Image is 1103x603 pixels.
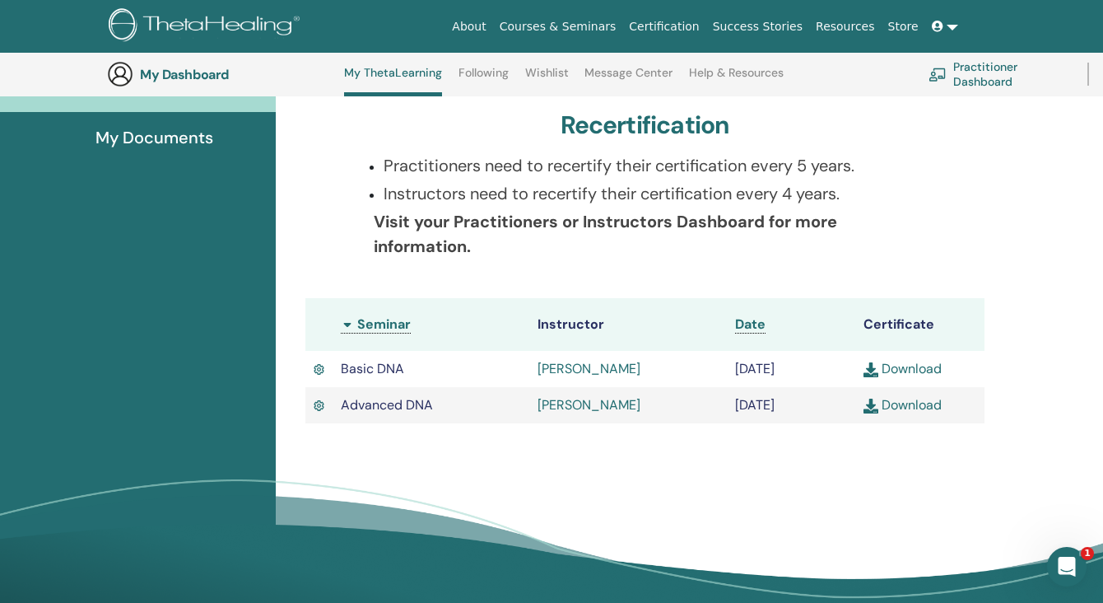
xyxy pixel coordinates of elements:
[314,398,324,414] img: Active Certificate
[735,316,766,334] a: Date
[882,12,925,42] a: Store
[689,66,784,92] a: Help & Resources
[928,68,947,81] img: chalkboard-teacher.svg
[344,66,442,96] a: My ThetaLearning
[706,12,809,42] a: Success Stories
[928,56,1068,92] a: Practitioner Dashboard
[95,125,213,150] span: My Documents
[384,153,925,178] p: Practitioners need to recertify their certification every 5 years.
[809,12,882,42] a: Resources
[855,298,984,351] th: Certificate
[493,12,623,42] a: Courses & Seminars
[863,362,878,377] img: download.svg
[314,362,324,377] img: Active Certificate
[341,360,404,377] span: Basic DNA
[529,298,726,351] th: Instructor
[525,66,569,92] a: Wishlist
[109,8,305,45] img: logo.png
[863,396,942,414] a: Download
[374,211,837,257] b: Visit your Practitioners or Instructors Dashboard for more information.
[622,12,705,42] a: Certification
[1047,547,1087,587] iframe: Intercom live chat
[727,387,856,423] td: [DATE]
[561,110,730,140] h3: Recertification
[863,360,942,377] a: Download
[458,66,509,92] a: Following
[1081,547,1094,560] span: 1
[140,67,305,82] h3: My Dashboard
[384,181,925,206] p: Instructors need to recertify their certification every 4 years.
[538,396,640,414] a: [PERSON_NAME]
[584,66,673,92] a: Message Center
[538,360,640,377] a: [PERSON_NAME]
[341,396,433,414] span: Advanced DNA
[445,12,492,42] a: About
[727,351,856,387] td: [DATE]
[863,399,878,414] img: download.svg
[107,61,133,87] img: generic-user-icon.jpg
